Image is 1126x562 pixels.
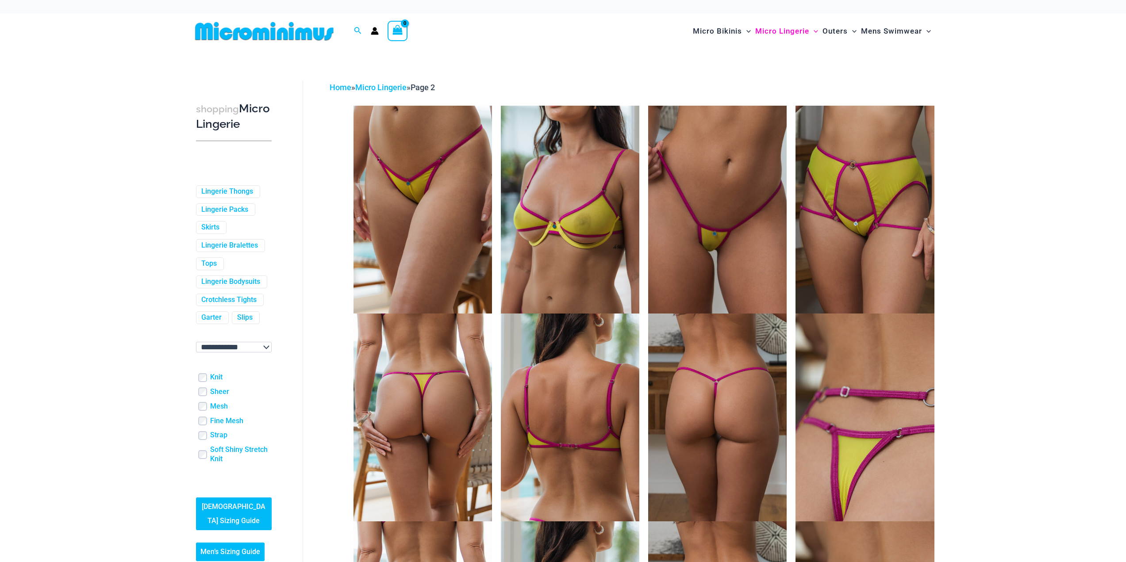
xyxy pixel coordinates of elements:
[237,313,253,322] a: Slips
[201,295,257,305] a: Crotchless Tights
[201,277,260,287] a: Lingerie Bodysuits
[210,402,228,411] a: Mesh
[501,313,639,521] img: Dangers Kiss Solar Flair 1060 Bra 02
[210,373,223,382] a: Knit
[648,106,787,313] img: Dangers Kiss Solar Flair 611 Micro 01
[196,103,239,115] span: shopping
[201,313,222,322] a: Garter
[196,342,272,352] select: wpc-taxonomy-pa_color-745982
[330,83,351,92] a: Home
[742,20,751,42] span: Menu Toggle
[210,431,227,440] a: Strap
[196,543,265,561] a: Men’s Sizing Guide
[201,241,258,250] a: Lingerie Bralettes
[822,20,848,42] span: Outers
[809,20,818,42] span: Menu Toggle
[691,18,753,45] a: Micro BikinisMenu ToggleMenu Toggle
[201,187,253,196] a: Lingerie Thongs
[196,101,272,132] h3: Micro Lingerie
[201,205,248,214] a: Lingerie Packs
[796,313,934,521] img: Dangers Kiss Solar Flair 6060 Thong 1760 Garter 01
[201,259,217,268] a: Tops
[848,20,857,42] span: Menu Toggle
[755,20,809,42] span: Micro Lingerie
[922,20,931,42] span: Menu Toggle
[354,106,492,313] img: Dangers Kiss Solar Flair 6060 Thong 01
[192,21,337,41] img: MM SHOP LOGO FLAT
[820,18,859,45] a: OutersMenu ToggleMenu Toggle
[689,16,935,46] nav: Site Navigation
[388,21,408,41] a: View Shopping Cart, empty
[210,387,229,397] a: Sheer
[648,313,787,521] img: Dangers Kiss Solar Flair 611 Micro 02
[210,445,272,464] a: Soft Shiny Stretch Knit
[210,417,243,426] a: Fine Mesh
[859,18,933,45] a: Mens SwimwearMenu ToggleMenu Toggle
[753,18,820,45] a: Micro LingerieMenu ToggleMenu Toggle
[354,313,492,521] img: Dangers Kiss Solar Flair 6060 Thong 02
[355,83,407,92] a: Micro Lingerie
[354,26,362,37] a: Search icon link
[501,106,639,313] img: Dangers Kiss Solar Flair 1060 Bra 01
[196,497,272,530] a: [DEMOGRAPHIC_DATA] Sizing Guide
[201,223,219,232] a: Skirts
[371,27,379,35] a: Account icon link
[693,20,742,42] span: Micro Bikinis
[861,20,922,42] span: Mens Swimwear
[796,106,934,313] img: Dangers Kiss Solar Flair 6060 Thong 1760 Garter 03
[411,83,435,92] span: Page 2
[330,83,435,92] span: » »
